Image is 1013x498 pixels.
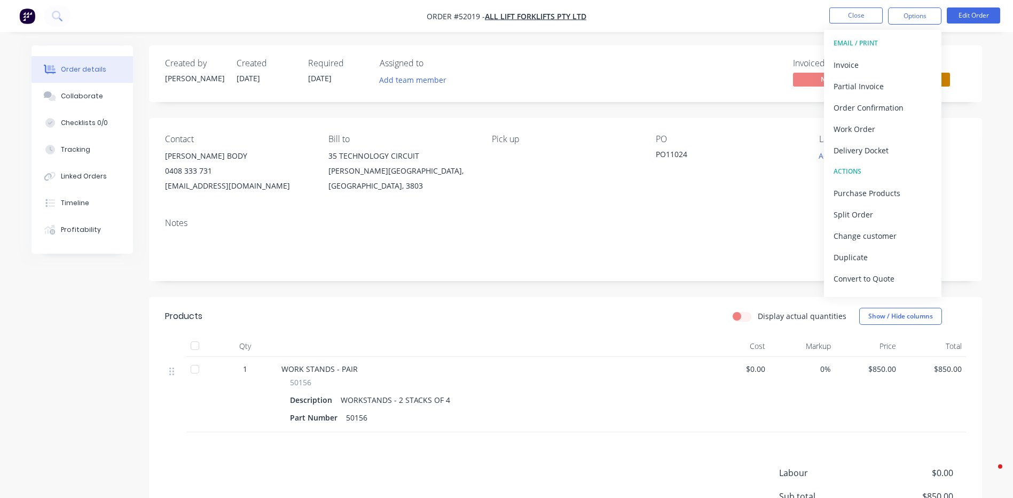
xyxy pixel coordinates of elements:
span: [DATE] [237,73,260,83]
div: Purchase Products [834,185,932,201]
div: WORKSTANDS - 2 STACKS OF 4 [336,392,454,408]
div: Pick up [492,134,638,144]
button: Add team member [380,73,452,87]
button: Order Confirmation [824,97,941,118]
div: Linked Orders [61,172,107,181]
button: Duplicate [824,246,941,268]
div: Split Order [834,207,932,222]
div: Required [308,58,367,68]
div: Order Confirmation [834,100,932,115]
span: No [793,73,857,86]
img: Factory [19,8,35,24]
div: Collaborate [61,91,103,101]
label: Display actual quantities [758,310,846,322]
div: Change customer [834,228,932,244]
span: 50156 [290,377,311,388]
div: Description [290,392,336,408]
div: PO [656,134,802,144]
button: EMAIL / PRINT [824,33,941,54]
button: Purchase Products [824,182,941,204]
button: Order details [32,56,133,83]
span: 0% [774,363,831,375]
div: [PERSON_NAME] BODY [165,149,311,164]
div: Qty [213,336,277,357]
div: Price [835,336,901,357]
div: Archive [834,292,932,308]
button: Partial Invoice [824,75,941,97]
div: Created [237,58,295,68]
div: Checklists 0/0 [61,118,108,128]
button: Add labels [813,149,862,163]
button: Convert to Quote [824,268,941,289]
div: 50156 [342,410,372,425]
button: Add team member [373,73,452,87]
button: Edit Order [947,7,1000,24]
button: Show / Hide columns [859,308,942,325]
div: Partial Invoice [834,79,932,94]
button: Options [888,7,941,25]
span: [DATE] [308,73,332,83]
span: $850.00 [839,363,897,375]
div: 0408 333 731 [165,164,311,178]
div: 35 TECHNOLOGY CIRCUIT [328,149,475,164]
div: Products [165,310,202,323]
button: Split Order [824,204,941,225]
span: WORK STANDS - PAIR [281,364,358,374]
div: Created by [165,58,224,68]
span: Labour [779,466,874,479]
div: Markup [769,336,835,357]
button: Delivery Docket [824,139,941,161]
span: $850.00 [905,363,962,375]
div: Work Order [834,121,932,137]
div: Cost [704,336,770,357]
button: Profitability [32,216,133,243]
div: PO11024 [656,149,789,164]
a: ALL LIFT FORKLIFTS PTY LTD [485,11,586,21]
button: Timeline [32,190,133,216]
iframe: Intercom live chat [977,462,1002,487]
div: Invoice [834,57,932,73]
div: Contact [165,134,311,144]
div: [PERSON_NAME] [165,73,224,84]
div: Invoiced [793,58,873,68]
div: 35 TECHNOLOGY CIRCUIT[PERSON_NAME][GEOGRAPHIC_DATA], [GEOGRAPHIC_DATA], 3803 [328,149,475,193]
button: ACTIONS [824,161,941,182]
button: Close [829,7,883,24]
div: Assigned to [380,58,486,68]
div: Delivery Docket [834,143,932,158]
div: EMAIL / PRINT [834,36,932,50]
span: Order #52019 - [427,11,485,21]
button: Archive [824,289,941,310]
span: $0.00 [874,466,953,479]
div: Timeline [61,198,89,208]
button: Checklists 0/0 [32,110,133,136]
div: Profitability [61,225,101,235]
div: [EMAIL_ADDRESS][DOMAIN_NAME] [165,178,311,193]
div: [PERSON_NAME][GEOGRAPHIC_DATA], [GEOGRAPHIC_DATA], 3803 [328,164,475,193]
button: Work Order [824,118,941,139]
div: Total [900,336,966,357]
button: Collaborate [32,83,133,110]
div: [PERSON_NAME] BODY0408 333 731[EMAIL_ADDRESS][DOMAIN_NAME] [165,149,311,193]
button: Change customer [824,225,941,246]
span: $0.00 [709,363,766,375]
div: Tracking [61,145,90,154]
span: 1 [243,363,247,375]
button: Linked Orders [32,163,133,190]
div: Notes [165,218,966,228]
div: Convert to Quote [834,271,932,286]
div: Part Number [290,410,342,425]
div: Labels [819,134,965,144]
div: Bill to [328,134,475,144]
div: Order details [61,65,106,74]
button: Invoice [824,54,941,75]
button: Tracking [32,136,133,163]
div: Duplicate [834,250,932,265]
div: ACTIONS [834,165,932,178]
